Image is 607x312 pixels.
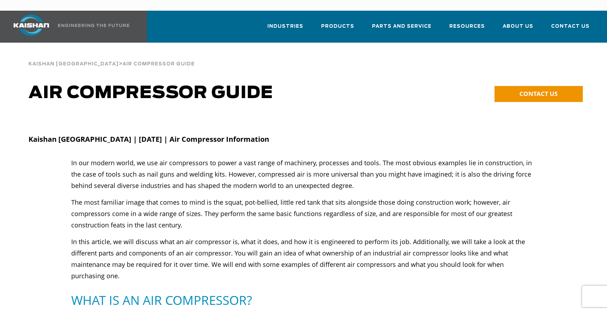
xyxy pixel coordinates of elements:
p: In this article, we will discuss what an air compressor is, what it does, and how it is engineere... [71,236,536,281]
span: Contact Us [551,22,590,31]
span: CONTACT US [519,90,558,98]
strong: Kaishan [GEOGRAPHIC_DATA] | [DATE] | Air Compressor Information [28,134,269,144]
div: > [28,53,195,70]
span: Parts and Service [372,22,431,31]
span: Resources [449,22,485,31]
span: About Us [503,22,533,31]
img: Engineering the future [58,24,129,27]
a: Kaishan [GEOGRAPHIC_DATA] [28,60,119,67]
span: AIR COMPRESSOR GUIDE [28,85,273,102]
a: Parts and Service [372,17,431,41]
a: CONTACT US [495,86,583,102]
span: Industries [267,22,303,31]
a: Products [321,17,354,41]
a: Industries [267,17,303,41]
a: Contact Us [551,17,590,41]
a: About Us [503,17,533,41]
p: The most familiar image that comes to mind is the squat, pot-bellied, little red tank that sits a... [71,197,536,231]
a: Kaishan USA [5,11,131,43]
span: Kaishan [GEOGRAPHIC_DATA] [28,62,119,66]
p: In our modern world, we use air compressors to power a vast range of machinery, processes and too... [71,157,536,191]
span: Air Compressor Guide [122,62,195,66]
span: Products [321,22,354,31]
img: kaishan logo [5,15,58,36]
a: Air Compressor Guide [122,60,195,67]
a: Resources [449,17,485,41]
h5: What Is An Air Compressor? [71,292,536,308]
